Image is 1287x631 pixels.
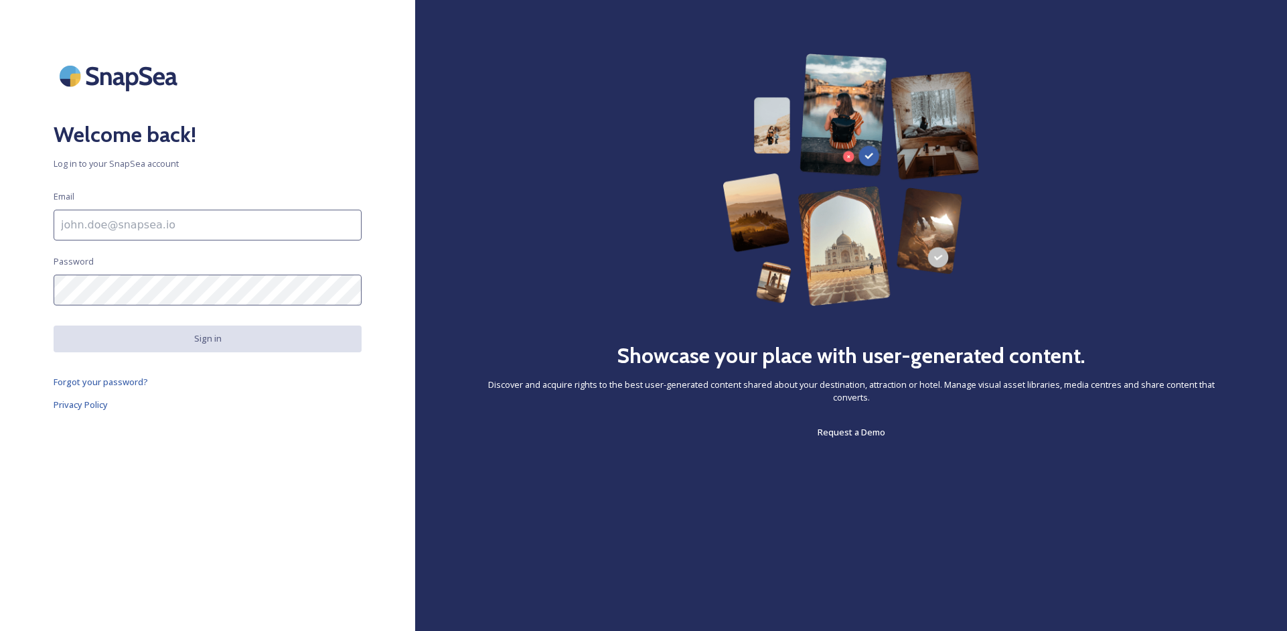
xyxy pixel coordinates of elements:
[54,399,108,411] span: Privacy Policy
[54,374,362,390] a: Forgot your password?
[54,157,362,170] span: Log in to your SnapSea account
[617,340,1085,372] h2: Showcase your place with user-generated content.
[54,397,362,413] a: Privacy Policy
[469,378,1233,404] span: Discover and acquire rights to the best user-generated content shared about your destination, att...
[818,426,885,438] span: Request a Demo
[54,255,94,268] span: Password
[54,119,362,151] h2: Welcome back!
[54,54,187,98] img: SnapSea Logo
[723,54,980,306] img: 63b42ca75bacad526042e722_Group%20154-p-800.png
[818,424,885,440] a: Request a Demo
[54,190,74,203] span: Email
[54,376,148,388] span: Forgot your password?
[54,210,362,240] input: john.doe@snapsea.io
[54,326,362,352] button: Sign in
